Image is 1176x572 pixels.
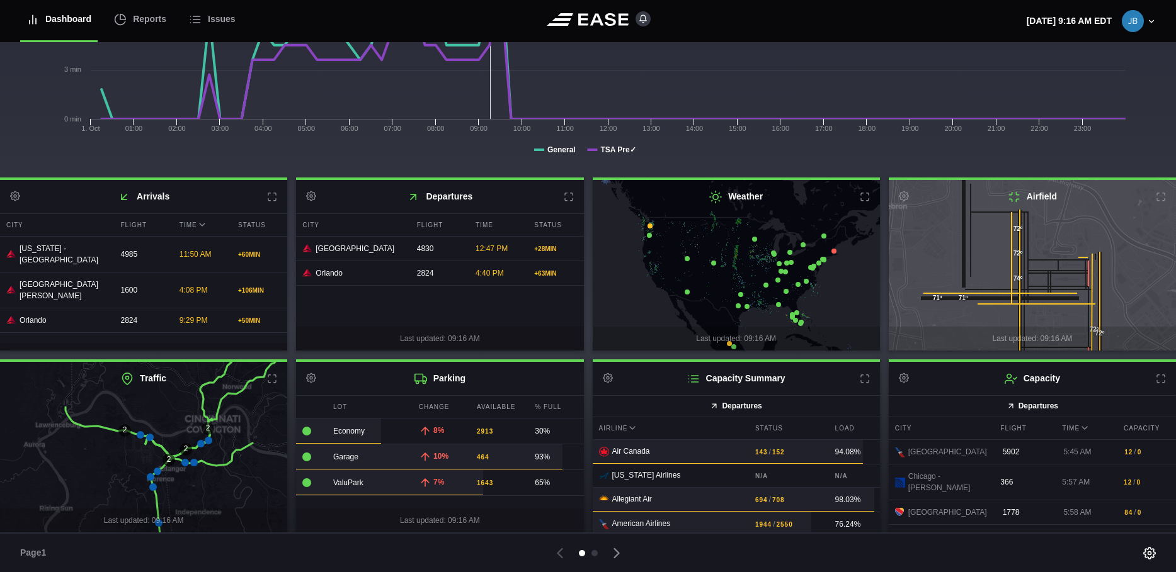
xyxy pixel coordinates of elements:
div: 2 [202,422,214,435]
span: 5:58 AM [1063,508,1091,517]
div: Lot [327,396,409,418]
div: 366 [994,470,1053,494]
span: / [1134,531,1136,542]
span: [US_STATE] Airlines [612,471,681,479]
span: [GEOGRAPHIC_DATA] [316,243,394,254]
div: 30% [535,425,577,437]
b: 84 [1124,508,1133,517]
text: 12:00 [600,125,617,132]
text: 02:00 [168,125,186,132]
span: [GEOGRAPHIC_DATA] [908,446,987,457]
div: Flight [115,214,170,236]
h2: Departures [296,180,583,213]
span: [GEOGRAPHIC_DATA] [908,507,987,518]
span: [GEOGRAPHIC_DATA] [908,531,987,542]
b: 1643 [477,478,493,488]
text: 18:00 [858,125,876,132]
div: 76.24% [835,519,874,530]
div: Last updated: 09:16 AM [593,327,880,350]
div: 2 [118,424,131,437]
h2: Weather [593,180,880,213]
tspan: 3 min [64,65,81,73]
b: 0 [1137,478,1141,487]
div: 65% [535,477,577,488]
div: Change [413,396,467,418]
span: 7% [433,478,444,486]
b: N/A [835,471,874,481]
h2: Parking [296,362,583,395]
text: 21:00 [988,125,1005,132]
text: 20:00 [944,125,962,132]
div: Time [469,214,525,236]
span: ValuPark [333,478,363,487]
div: + 50 MIN [238,316,281,325]
span: 5:45 AM [1063,447,1091,456]
text: 16:00 [772,125,790,132]
div: 1600 [115,278,170,302]
div: Last updated: 09:16 AM [296,508,583,532]
div: Flight [994,417,1053,439]
text: 01:00 [125,125,143,132]
b: 0 [1138,447,1142,457]
b: 708 [772,495,785,505]
span: / [1134,507,1136,518]
text: 07:00 [384,125,401,132]
div: Status [749,417,826,439]
div: 98.03% [835,494,874,505]
p: [DATE] 9:16 AM EDT [1027,14,1112,28]
span: Allegiant Air [612,495,652,503]
span: [US_STATE] - [GEOGRAPHIC_DATA] [20,243,105,266]
text: 06:00 [341,125,358,132]
button: Departures [593,395,880,417]
text: 14:00 [686,125,704,132]
text: 03:00 [212,125,229,132]
div: Time [1056,417,1114,439]
text: 15:00 [729,125,746,132]
text: 11:00 [556,125,574,132]
text: 17:00 [815,125,833,132]
b: 0 [1138,508,1142,517]
text: 23:00 [1074,125,1092,132]
div: Status [232,214,287,236]
b: 2913 [477,427,493,436]
div: Last updated: 09:16 AM [296,327,583,350]
span: 9:29 PM [180,316,208,325]
div: 2824 [411,261,466,285]
text: 09:00 [470,125,488,132]
b: N/A [755,471,819,481]
b: 12 [1124,478,1132,487]
div: + 28 MIN [534,244,577,254]
span: 12:47 PM [476,244,508,253]
span: [GEOGRAPHIC_DATA][PERSON_NAME] [20,279,105,301]
h2: Capacity Summary [593,362,880,395]
span: 10% [433,452,448,461]
span: / [1134,446,1136,457]
div: 2 [163,454,175,466]
b: 12 [1124,447,1133,457]
div: 5902 [996,440,1054,464]
text: 19:00 [901,125,919,132]
text: 08:00 [427,125,445,132]
div: 2 [180,443,192,456]
div: + 106 MIN [238,286,281,295]
div: Capacity [1117,417,1176,439]
div: Flight [411,214,466,236]
div: Available [471,396,525,418]
tspan: General [547,145,576,154]
b: 152 [772,447,785,457]
span: / [1133,476,1135,488]
button: Departures [889,395,1176,417]
div: Load [829,417,880,439]
div: 2824 [115,308,170,332]
span: / [773,519,775,530]
div: % Full [528,396,583,418]
span: Garage [333,452,358,461]
text: 22:00 [1030,125,1048,132]
b: 1944 [755,520,772,529]
span: Economy [333,427,365,435]
div: 1778 [996,500,1054,524]
text: 05:00 [298,125,316,132]
b: 694 [755,495,768,505]
div: Airline [593,417,746,439]
div: Time [173,214,229,236]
